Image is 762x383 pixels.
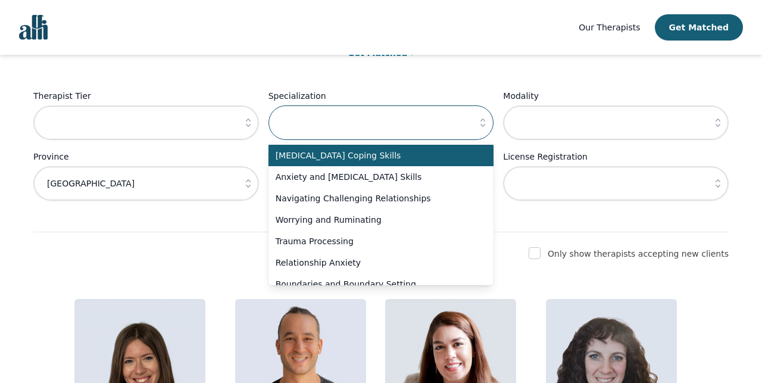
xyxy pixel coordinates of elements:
[276,192,473,204] span: Navigating Challenging Relationships
[276,278,473,290] span: Boundaries and Boundary Setting
[655,14,743,41] button: Get Matched
[276,257,473,269] span: Relationship Anxiety
[268,89,494,103] label: Specialization
[33,89,259,103] label: Therapist Tier
[548,249,729,259] label: Only show therapists accepting new clients
[33,210,729,225] p: Clear All
[276,150,473,161] span: [MEDICAL_DATA] Coping Skills
[276,214,473,226] span: Worrying and Ruminating
[276,171,473,183] span: Anxiety and [MEDICAL_DATA] Skills
[579,20,640,35] a: Our Therapists
[33,150,259,164] label: Province
[579,23,640,32] span: Our Therapists
[276,235,473,247] span: Trauma Processing
[19,15,48,40] img: alli logo
[503,89,729,103] label: Modality
[503,150,729,164] label: License Registration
